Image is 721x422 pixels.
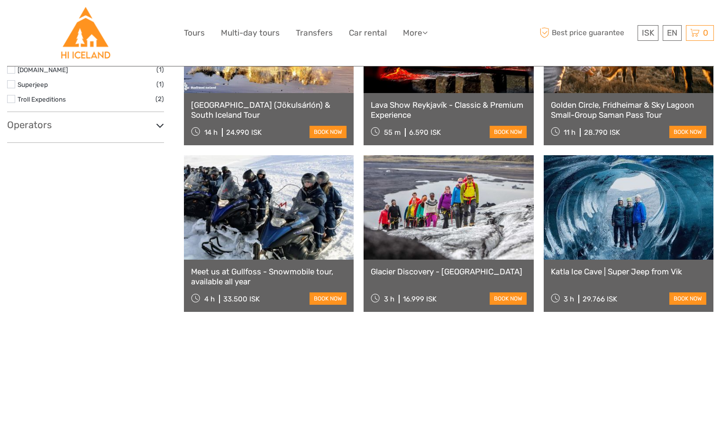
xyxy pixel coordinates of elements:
a: [DOMAIN_NAME] [18,66,68,74]
div: 6.590 ISK [409,128,441,137]
div: EN [663,25,682,41]
a: Car rental [349,26,387,40]
a: book now [310,292,347,305]
span: 3 h [564,295,574,303]
span: Best price guarantee [537,25,635,41]
a: Superjeep [18,81,48,88]
a: Golden Circle, Fridheimar & Sky Lagoon Small-Group Saman Pass Tour [551,100,706,120]
span: 0 [702,28,710,38]
a: book now [310,126,347,138]
div: 33.500 ISK [223,295,260,303]
h3: Operators [7,119,164,131]
div: 16.999 ISK [403,295,437,303]
div: 29.766 ISK [583,295,617,303]
span: 4 h [204,295,215,303]
a: Glacier Discovery - [GEOGRAPHIC_DATA] [371,267,526,276]
a: Lava Show Reykjavík - Classic & Premium Experience [371,100,526,120]
a: book now [490,292,527,305]
a: Transfers [296,26,333,40]
span: 11 h [564,128,575,137]
a: More [403,26,428,40]
a: book now [669,292,706,305]
span: (1) [156,79,164,90]
span: 3 h [384,295,394,303]
span: ISK [642,28,654,38]
span: (1) [156,64,164,75]
span: 14 h [204,128,218,137]
span: 55 m [384,128,401,137]
img: Hostelling International [60,7,111,59]
div: 28.790 ISK [584,128,620,137]
a: book now [669,126,706,138]
a: Tours [184,26,205,40]
a: Katla Ice Cave | Super Jeep from Vik [551,267,706,276]
div: 24.990 ISK [226,128,262,137]
a: [GEOGRAPHIC_DATA] (Jökulsárlón) & South Iceland Tour [191,100,347,120]
a: Troll Expeditions [18,95,66,103]
a: Multi-day tours [221,26,280,40]
span: (2) [155,94,164,104]
a: book now [490,126,527,138]
a: Meet us at Gullfoss - Snowmobile tour, available all year [191,267,347,286]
